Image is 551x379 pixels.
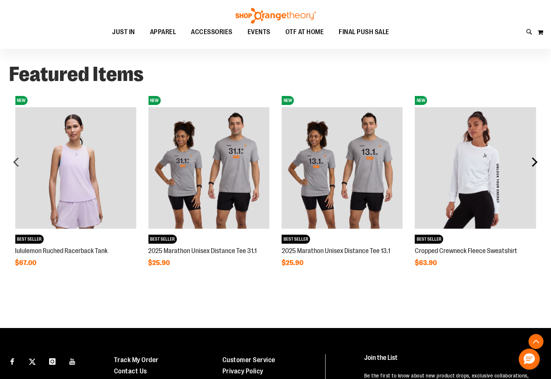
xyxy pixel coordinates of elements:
span: NEW [282,96,294,105]
a: Cropped Crewneck Fleece SweatshirtNEWBEST SELLER [415,239,536,245]
a: 2025 Marathon Unisex Distance Tee 31.1NEWBEST SELLER [148,239,269,245]
a: ACCESSORIES [183,24,240,41]
a: Visit our Instagram page [46,354,59,367]
span: JUST IN [112,24,135,40]
a: Track My Order [114,356,159,364]
a: 2025 Marathon Unisex Distance Tee 13.1 [282,247,390,255]
a: Customer Service [222,356,275,364]
a: JUST IN [105,24,143,41]
span: NEW [15,96,27,105]
span: FINAL PUSH SALE [339,24,389,40]
strong: Featured Items [9,63,144,86]
a: Visit our Facebook page [6,354,19,367]
img: Twitter [29,358,36,365]
a: Visit our Youtube page [66,354,79,367]
span: BEST SELLER [282,235,310,244]
a: 2025 Marathon Unisex Distance Tee 13.1NEWBEST SELLER [282,239,403,245]
span: BEST SELLER [15,235,44,244]
span: $25.90 [282,259,305,267]
span: NEW [415,96,427,105]
span: $25.90 [148,259,171,267]
span: EVENTS [248,24,270,40]
button: Back To Top [528,334,543,349]
a: Contact Us [114,367,147,375]
a: OTF AT HOME [278,24,332,41]
a: Privacy Policy [222,367,263,375]
span: $67.00 [15,259,38,267]
a: FINAL PUSH SALE [331,24,397,41]
div: next [527,154,542,169]
a: lululemon Ruched Racerback TankNEWBEST SELLER [15,239,136,245]
a: APPAREL [143,24,184,41]
a: lululemon Ruched Racerback Tank [15,247,108,255]
a: EVENTS [240,24,278,41]
img: 2025 Marathon Unisex Distance Tee 13.1 [282,107,403,228]
span: BEST SELLER [415,235,443,244]
img: Shop Orangetheory [234,8,317,24]
span: APPAREL [150,24,176,40]
img: lululemon Ruched Racerback Tank [15,107,136,228]
img: Cropped Crewneck Fleece Sweatshirt [415,107,536,228]
a: Cropped Crewneck Fleece Sweatshirt [415,247,517,255]
span: ACCESSORIES [191,24,233,40]
span: $63.90 [415,259,438,267]
div: prev [9,154,24,169]
span: NEW [148,96,161,105]
span: BEST SELLER [148,235,177,244]
h4: Join the List [364,354,537,368]
a: 2025 Marathon Unisex Distance Tee 31.1 [148,247,257,255]
button: Hello, have a question? Let’s chat. [519,349,540,370]
span: OTF AT HOME [285,24,324,40]
a: Visit our X page [26,354,39,367]
img: 2025 Marathon Unisex Distance Tee 31.1 [148,107,269,228]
